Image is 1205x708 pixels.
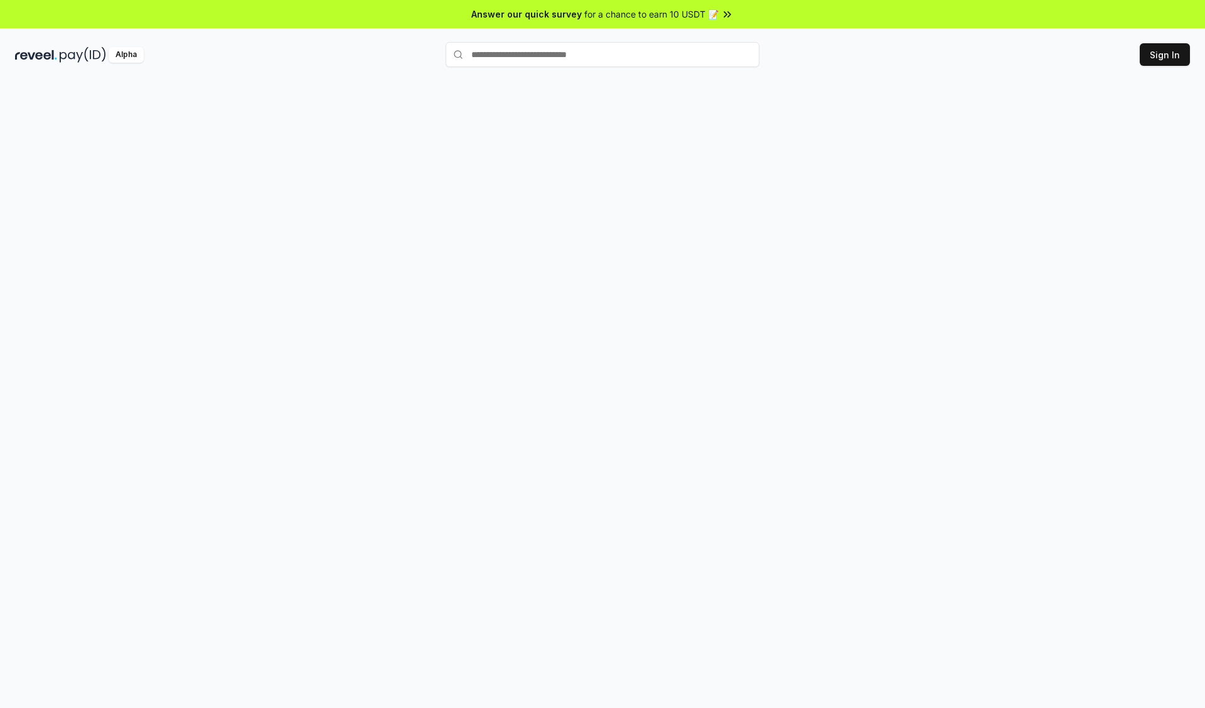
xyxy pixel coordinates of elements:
div: Alpha [109,47,144,63]
span: for a chance to earn 10 USDT 📝 [584,8,719,21]
button: Sign In [1140,43,1190,66]
img: reveel_dark [15,47,57,63]
span: Answer our quick survey [471,8,582,21]
img: pay_id [60,47,106,63]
